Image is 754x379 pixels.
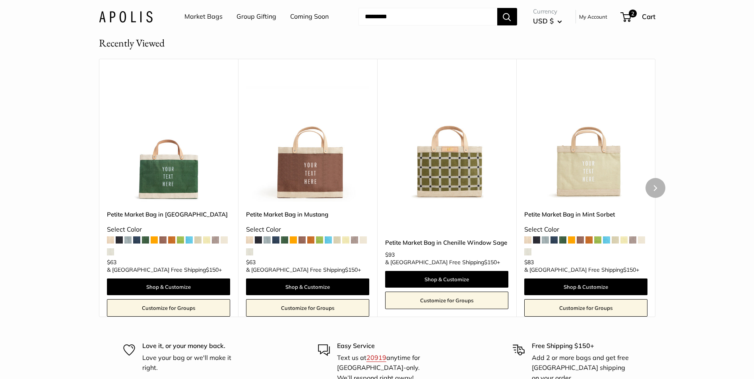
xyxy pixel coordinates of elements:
[246,210,369,219] a: Petite Market Bag in Mustang
[184,11,223,23] a: Market Bags
[385,292,508,309] a: Customize for Groups
[246,224,369,236] div: Select Color
[532,341,631,351] p: Free Shipping $150+
[621,10,655,23] a: 2 Cart
[246,267,361,273] span: & [GEOGRAPHIC_DATA] Free Shipping +
[99,35,165,51] h2: Recently Viewed
[385,271,508,288] a: Shop & Customize
[579,12,607,21] a: My Account
[533,6,562,17] span: Currency
[246,79,369,202] img: Petite Market Bag in Mustang
[107,79,230,202] img: description_Make it yours with custom printed text.
[524,79,647,202] a: Petite Market Bag in Mint SorbetPetite Market Bag in Mint Sorbet
[206,266,219,273] span: $150
[642,12,655,21] span: Cart
[497,8,517,25] button: Search
[107,259,116,266] span: $63
[524,210,647,219] a: Petite Market Bag in Mint Sorbet
[628,10,636,17] span: 2
[385,251,395,258] span: $93
[385,79,508,202] img: Petite Market Bag in Chenille Window Sage
[107,267,222,273] span: & [GEOGRAPHIC_DATA] Free Shipping +
[107,299,230,317] a: Customize for Groups
[524,79,647,202] img: Petite Market Bag in Mint Sorbet
[533,17,554,25] span: USD $
[524,278,647,295] a: Shop & Customize
[246,79,369,202] a: Petite Market Bag in MustangPetite Market Bag in Mustang
[524,259,534,266] span: $83
[246,278,369,295] a: Shop & Customize
[484,259,497,266] span: $150
[337,341,436,351] p: Easy Service
[385,259,500,265] span: & [GEOGRAPHIC_DATA] Free Shipping +
[142,353,242,373] p: Love your bag or we'll make it right.
[290,11,329,23] a: Coming Soon
[645,178,665,198] button: Next
[623,266,636,273] span: $150
[524,267,639,273] span: & [GEOGRAPHIC_DATA] Free Shipping +
[107,278,230,295] a: Shop & Customize
[533,15,562,27] button: USD $
[142,341,242,351] p: Love it, or your money back.
[246,299,369,317] a: Customize for Groups
[236,11,276,23] a: Group Gifting
[107,210,230,219] a: Petite Market Bag in [GEOGRAPHIC_DATA]
[359,8,497,25] input: Search...
[246,259,256,266] span: $63
[107,79,230,202] a: description_Make it yours with custom printed text.description_Take it anywhere with easy-grip ha...
[524,299,647,317] a: Customize for Groups
[345,266,358,273] span: $150
[99,11,153,22] img: Apolis
[524,224,647,236] div: Select Color
[107,224,230,236] div: Select Color
[385,79,508,202] a: Petite Market Bag in Chenille Window SagePetite Market Bag in Chenille Window Sage
[366,354,386,362] a: 20919
[385,238,508,247] a: Petite Market Bag in Chenille Window Sage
